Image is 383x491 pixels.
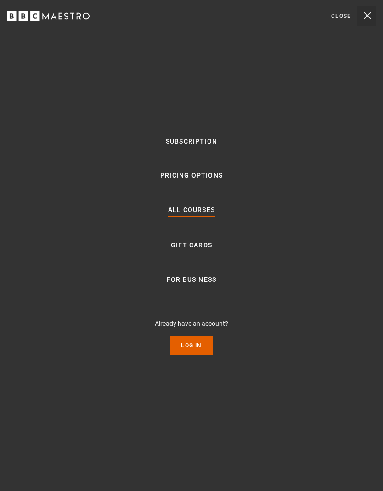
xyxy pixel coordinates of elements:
[170,336,213,355] a: Log In
[160,170,223,181] a: Pricing Options
[171,240,212,251] a: Gift Cards
[155,319,228,329] p: Already have an account?
[331,6,376,26] button: Toggle navigation
[166,136,217,147] a: Subscription
[167,274,216,285] a: For business
[7,9,90,23] svg: BBC Maestro
[168,205,215,217] a: All Courses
